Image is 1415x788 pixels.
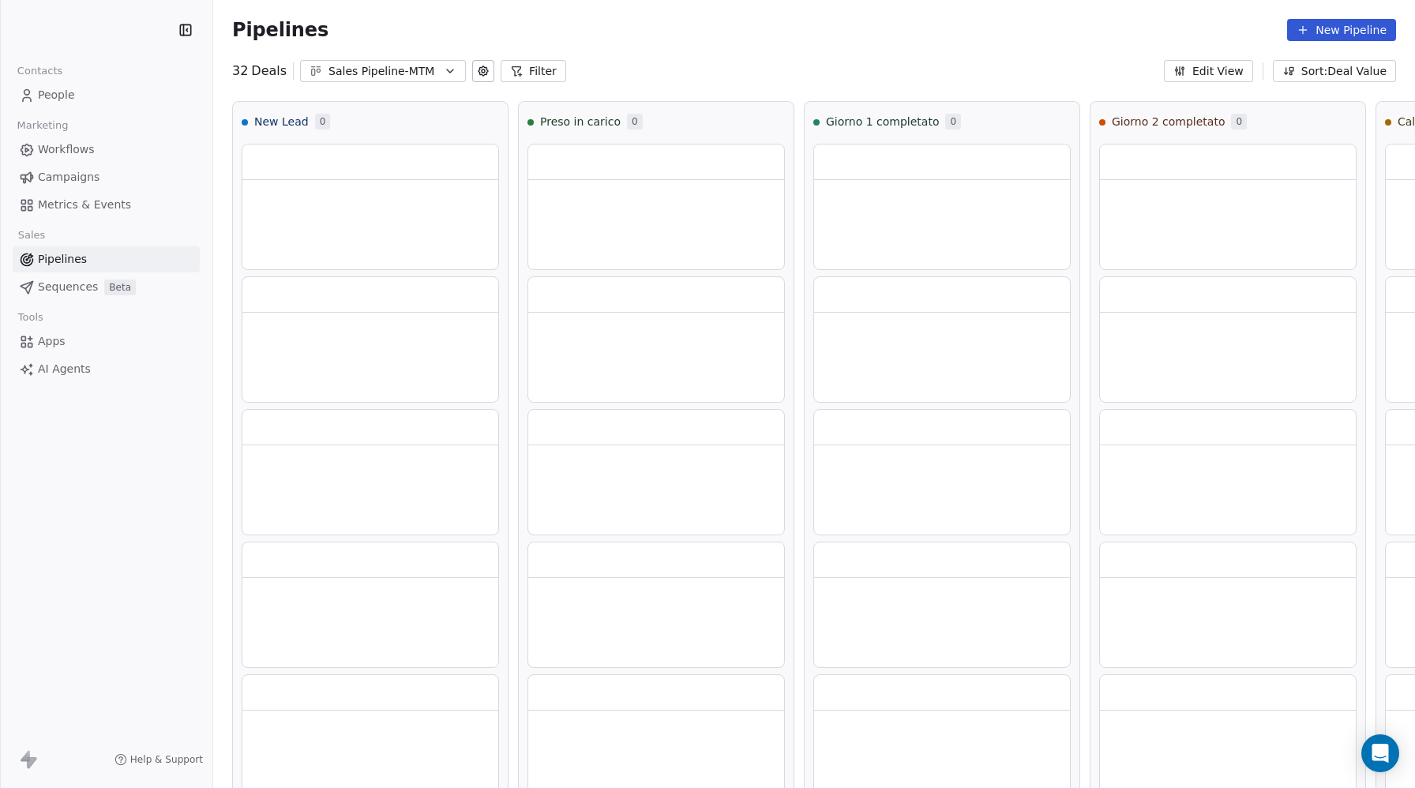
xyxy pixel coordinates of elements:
span: Tools [11,306,50,329]
a: Workflows [13,137,200,163]
span: Preso in carico [540,114,621,129]
a: People [13,82,200,108]
span: Beta [104,280,136,295]
a: Help & Support [114,753,203,766]
a: Pipelines [13,246,200,272]
a: Apps [13,328,200,355]
span: Pipelines [38,251,87,268]
div: Sales Pipeline-MTM [328,63,437,80]
span: Contacts [10,59,69,83]
div: Open Intercom Messenger [1361,734,1399,772]
span: Marketing [10,114,75,137]
a: Campaigns [13,164,200,190]
span: Sequences [38,279,98,295]
span: Deals [251,62,287,81]
a: SequencesBeta [13,274,200,300]
span: 0 [627,114,643,129]
span: 0 [1231,114,1247,129]
button: New Pipeline [1287,19,1396,41]
span: Campaigns [38,169,99,186]
a: Metrics & Events [13,192,200,218]
span: 0 [315,114,331,129]
span: New Lead [254,114,309,129]
span: Giorno 2 completato [1112,114,1225,129]
span: Apps [38,333,66,350]
button: Filter [501,60,566,82]
span: Workflows [38,141,95,158]
span: Metrics & Events [38,197,131,213]
button: Sort: Deal Value [1273,60,1396,82]
span: 0 [945,114,961,129]
div: 32 [232,62,287,81]
span: Help & Support [130,753,203,766]
span: People [38,87,75,103]
button: Edit View [1164,60,1253,82]
span: Giorno 1 completato [826,114,939,129]
a: AI Agents [13,356,200,382]
span: AI Agents [38,361,91,377]
span: Sales [11,223,52,247]
span: Pipelines [232,19,328,41]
